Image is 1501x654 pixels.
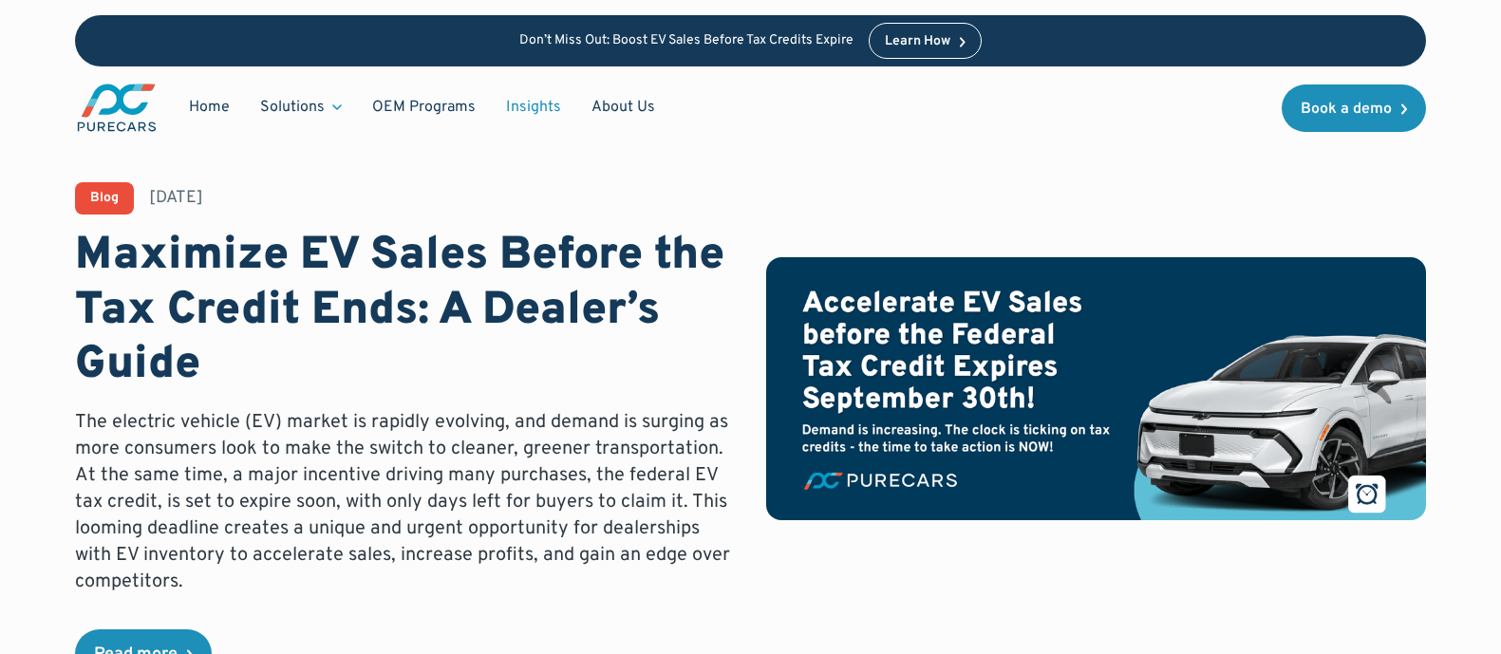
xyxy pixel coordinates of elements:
a: Book a demo [1282,84,1426,132]
div: Solutions [260,97,325,118]
p: Don’t Miss Out: Boost EV Sales Before Tax Credits Expire [519,33,854,49]
div: Solutions [245,89,357,125]
div: Learn How [885,35,950,48]
a: Home [174,89,245,125]
a: Insights [491,89,576,125]
h1: Maximize EV Sales Before the Tax Credit Ends: A Dealer’s Guide [75,230,735,394]
a: main [75,82,159,134]
div: [DATE] [149,186,203,210]
div: Book a demo [1301,102,1392,117]
a: Learn How [869,23,982,59]
div: Blog [90,192,119,205]
a: OEM Programs [357,89,491,125]
p: The electric vehicle (EV) market is rapidly evolving, and demand is surging as more consumers loo... [75,409,735,595]
a: About Us [576,89,670,125]
img: purecars logo [75,82,159,134]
